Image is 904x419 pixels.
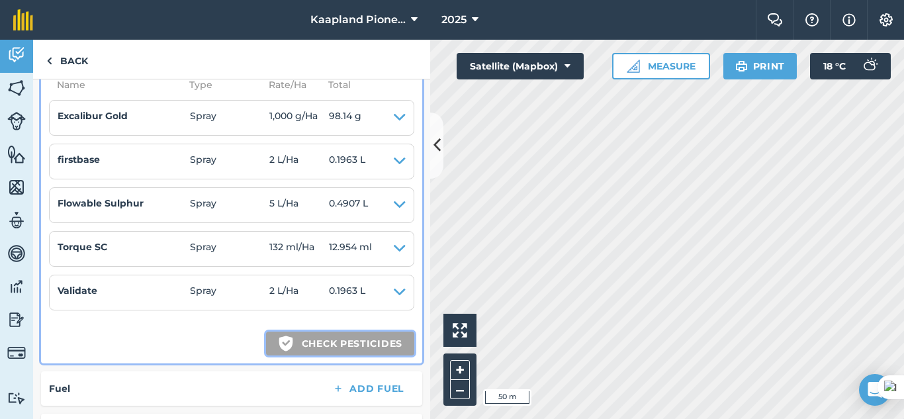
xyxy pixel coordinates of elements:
span: 132 ml / Ha [269,240,329,258]
img: svg+xml;base64,PD94bWwgdmVyc2lvbj0iMS4wIiBlbmNvZGluZz0idXRmLTgiPz4KPCEtLSBHZW5lcmF0b3I6IEFkb2JlIE... [7,45,26,65]
span: Kaapland Pioneer [310,12,406,28]
a: Back [33,40,101,79]
img: Four arrows, one pointing top left, one top right, one bottom right and the last bottom left [453,323,467,338]
span: 2025 [441,12,467,28]
img: svg+xml;base64,PHN2ZyB4bWxucz0iaHR0cDovL3d3dy53My5vcmcvMjAwMC9zdmciIHdpZHRoPSIxNyIgaGVpZ2h0PSIxNy... [842,12,856,28]
span: 1,000 g / Ha [269,109,329,127]
h4: Validate [58,283,190,298]
span: Spray [190,196,269,214]
span: 5 L / Ha [269,196,329,214]
img: svg+xml;base64,PHN2ZyB4bWxucz0iaHR0cDovL3d3dy53My5vcmcvMjAwMC9zdmciIHdpZHRoPSI5IiBoZWlnaHQ9IjI0Ii... [46,53,52,69]
summary: Excalibur GoldSpray1,000 g/Ha98.14 g [58,109,406,127]
button: 18 °C [810,53,891,79]
button: Measure [612,53,710,79]
img: svg+xml;base64,PHN2ZyB4bWxucz0iaHR0cDovL3d3dy53My5vcmcvMjAwMC9zdmciIHdpZHRoPSI1NiIgaGVpZ2h0PSI2MC... [7,78,26,98]
summary: Torque SCSpray132 ml/Ha12.954 ml [58,240,406,258]
span: Total [320,77,351,92]
img: svg+xml;base64,PD94bWwgdmVyc2lvbj0iMS4wIiBlbmNvZGluZz0idXRmLTgiPz4KPCEtLSBHZW5lcmF0b3I6IEFkb2JlIE... [856,53,883,79]
button: + [450,360,470,380]
img: svg+xml;base64,PD94bWwgdmVyc2lvbj0iMS4wIiBlbmNvZGluZz0idXRmLTgiPz4KPCEtLSBHZW5lcmF0b3I6IEFkb2JlIE... [7,210,26,230]
span: Name [49,77,181,92]
button: Add Fuel [322,379,414,398]
button: Print [723,53,797,79]
span: 2 L / Ha [269,152,329,171]
img: svg+xml;base64,PD94bWwgdmVyc2lvbj0iMS4wIiBlbmNvZGluZz0idXRmLTgiPz4KPCEtLSBHZW5lcmF0b3I6IEFkb2JlIE... [7,277,26,297]
span: 18 ° C [823,53,846,79]
span: 12.954 ml [329,240,372,258]
img: A cog icon [878,13,894,26]
button: Check pesticides [266,332,414,355]
h4: Flowable Sulphur [58,196,190,210]
span: 0.1963 L [329,283,365,302]
img: svg+xml;base64,PD94bWwgdmVyc2lvbj0iMS4wIiBlbmNvZGluZz0idXRmLTgiPz4KPCEtLSBHZW5lcmF0b3I6IEFkb2JlIE... [7,112,26,130]
img: svg+xml;base64,PHN2ZyB4bWxucz0iaHR0cDovL3d3dy53My5vcmcvMjAwMC9zdmciIHdpZHRoPSI1NiIgaGVpZ2h0PSI2MC... [7,144,26,164]
h4: firstbase [58,152,190,167]
img: Ruler icon [627,60,640,73]
span: Spray [190,283,269,302]
summary: Flowable SulphurSpray5 L/Ha0.4907 L [58,196,406,214]
img: svg+xml;base64,PD94bWwgdmVyc2lvbj0iMS4wIiBlbmNvZGluZz0idXRmLTgiPz4KPCEtLSBHZW5lcmF0b3I6IEFkb2JlIE... [7,344,26,362]
img: A question mark icon [804,13,820,26]
summary: firstbaseSpray2 L/Ha0.1963 L [58,152,406,171]
div: Open Intercom Messenger [859,374,891,406]
span: 0.1963 L [329,152,365,171]
summary: ValidateSpray2 L/Ha0.1963 L [58,283,406,302]
img: svg+xml;base64,PHN2ZyB4bWxucz0iaHR0cDovL3d3dy53My5vcmcvMjAwMC9zdmciIHdpZHRoPSI1NiIgaGVpZ2h0PSI2MC... [7,177,26,197]
h4: Torque SC [58,240,190,254]
h4: Fuel [49,381,70,396]
img: svg+xml;base64,PD94bWwgdmVyc2lvbj0iMS4wIiBlbmNvZGluZz0idXRmLTgiPz4KPCEtLSBHZW5lcmF0b3I6IEFkb2JlIE... [7,310,26,330]
img: svg+xml;base64,PD94bWwgdmVyc2lvbj0iMS4wIiBlbmNvZGluZz0idXRmLTgiPz4KPCEtLSBHZW5lcmF0b3I6IEFkb2JlIE... [7,392,26,404]
span: Spray [190,109,269,127]
span: Spray [190,240,269,258]
span: Type [181,77,261,92]
span: Rate/ Ha [261,77,320,92]
img: Two speech bubbles overlapping with the left bubble in the forefront [767,13,783,26]
img: svg+xml;base64,PHN2ZyB4bWxucz0iaHR0cDovL3d3dy53My5vcmcvMjAwMC9zdmciIHdpZHRoPSIxOSIgaGVpZ2h0PSIyNC... [735,58,748,74]
h4: Excalibur Gold [58,109,190,123]
img: fieldmargin Logo [13,9,33,30]
img: svg+xml;base64,PD94bWwgdmVyc2lvbj0iMS4wIiBlbmNvZGluZz0idXRmLTgiPz4KPCEtLSBHZW5lcmF0b3I6IEFkb2JlIE... [7,244,26,263]
button: Satellite (Mapbox) [457,53,584,79]
span: Spray [190,152,269,171]
span: 98.14 g [329,109,361,127]
span: 0.4907 L [329,196,368,214]
span: 2 L / Ha [269,283,329,302]
button: – [450,380,470,399]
